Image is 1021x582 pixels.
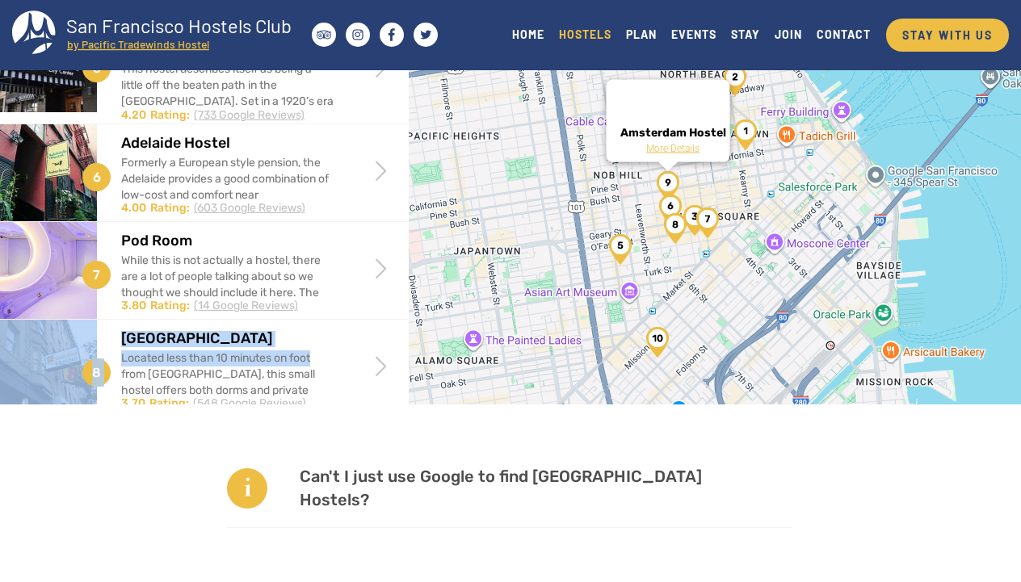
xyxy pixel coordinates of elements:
[149,396,189,412] div: Rating:
[616,126,729,138] h4: Amsterdam Hostel
[66,14,292,37] tspan: San Francisco Hostels Club
[767,23,809,45] a: JOIN
[121,298,146,314] div: 3.80
[609,234,632,265] div: Hostelling International - City Center
[12,10,307,59] a: San Francisco Hostels Club by Pacific Tradewinds Hostel
[724,65,746,96] div: Green Tortoise Hostel
[227,449,792,528] a: Can't I just use Google to find [GEOGRAPHIC_DATA] Hostels?
[194,200,305,216] div: (603 Google Reviews)
[505,23,552,45] a: HOME
[194,107,305,124] div: (733 Google Reviews)
[121,136,336,152] h2: Adelaide Hostel
[734,119,757,150] div: Pacific Tradewinds Hostel
[646,327,669,358] div: European Hostel
[82,261,111,289] span: 7
[121,155,336,300] div: Formerly a European style pension, the Adelaide provides a good combination of low-cost and comfo...
[691,79,729,118] button: Close
[683,205,706,236] div: Hostelling International - Downtown
[121,396,145,412] div: 3.70
[121,350,336,415] div: Located less than 10 minutes on foot from [GEOGRAPHIC_DATA], this small hostel offers both dorms ...
[121,233,336,249] h2: Pod Room
[150,107,190,124] div: Rating:
[696,207,719,238] div: Pod Room
[664,213,687,244] div: Orange Village Hostel
[193,396,306,412] div: (548 Google Reviews)
[809,23,878,45] a: CONTACT
[194,298,298,314] div: (14 Google Reviews)
[619,23,664,45] a: PLAN
[121,107,146,124] div: 4.20
[121,253,336,382] div: While this is not actually a hostel, there are a lot of people talking about so we thought we sho...
[82,358,111,387] span: 8
[67,37,209,51] tspan: by Pacific Tradewinds Hostel
[657,171,679,202] div: Amsterdam Hostel
[616,143,729,162] a: More Details
[82,163,111,191] span: 6
[150,298,190,314] div: Rating:
[886,19,1009,52] a: STAY WITH US
[664,23,724,45] a: EVENTS
[121,200,146,216] div: 4.00
[121,331,336,347] h2: [GEOGRAPHIC_DATA]
[659,195,682,225] div: Adelaide Hostel
[724,23,767,45] a: STAY
[552,23,619,45] a: HOSTELS
[150,200,190,216] div: Rating:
